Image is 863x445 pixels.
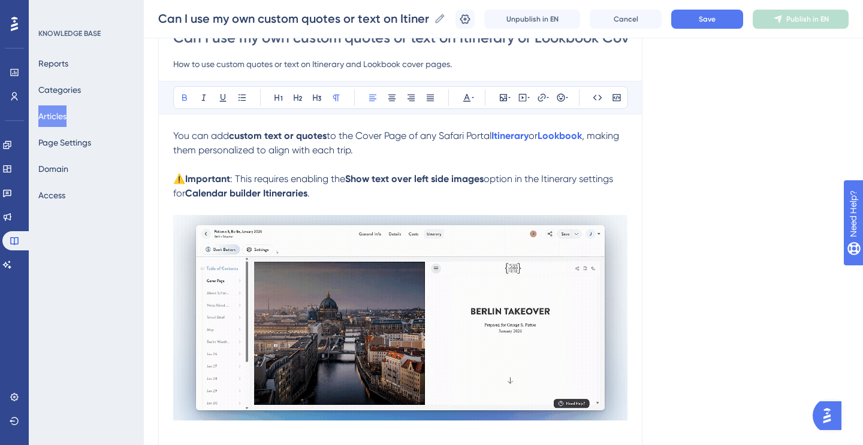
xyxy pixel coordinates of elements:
[38,29,101,38] div: KNOWLEDGE BASE
[529,130,538,141] span: or
[484,10,580,29] button: Unpublish in EN
[699,14,716,24] span: Save
[506,14,559,24] span: Unpublish in EN
[786,14,829,24] span: Publish in EN
[345,173,484,184] strong: Show text over left side images
[38,132,91,153] button: Page Settings
[491,130,529,141] a: Itinerary
[230,173,345,184] span: : This requires enabling the
[307,187,310,199] span: .
[38,53,68,74] button: Reports
[753,10,849,29] button: Publish in EN
[38,105,67,127] button: Articles
[327,130,491,141] span: to the Cover Page of any Safari Portal
[671,10,743,29] button: Save
[590,10,662,29] button: Cancel
[173,130,229,141] span: You can add
[538,130,582,141] a: Lookbook
[185,187,307,199] strong: Calendar builder Itineraries
[173,57,627,71] input: Article Description
[813,398,849,434] iframe: UserGuiding AI Assistant Launcher
[38,79,81,101] button: Categories
[185,173,230,184] strong: Important
[158,10,429,27] input: Article Name
[614,14,638,24] span: Cancel
[38,184,65,206] button: Access
[28,3,75,17] span: Need Help?
[173,173,185,184] span: ⚠️
[38,158,68,180] button: Domain
[229,130,327,141] strong: custom text or quotes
